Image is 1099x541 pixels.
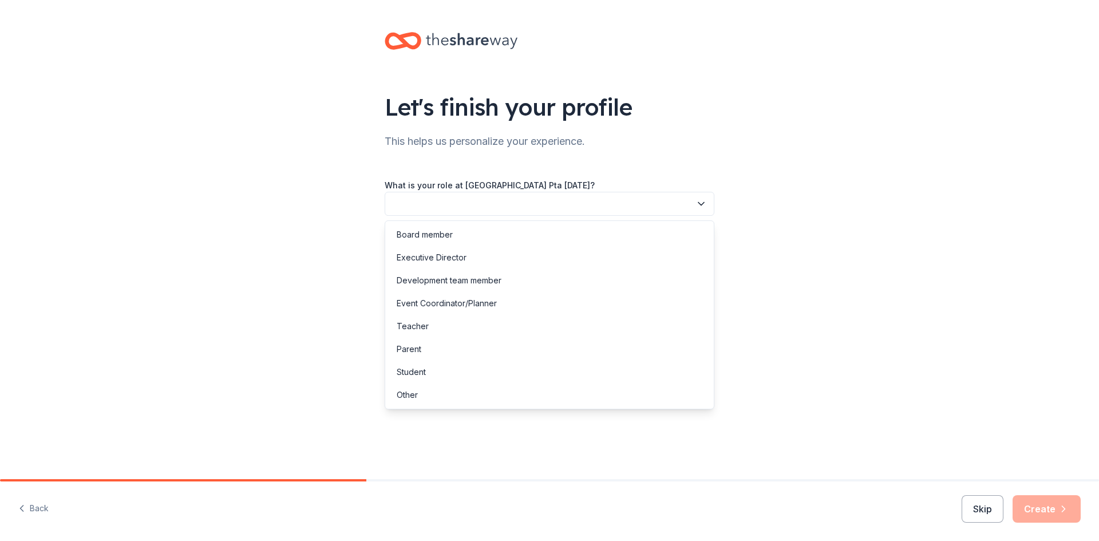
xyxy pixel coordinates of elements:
div: Executive Director [397,251,467,264]
div: Event Coordinator/Planner [397,297,497,310]
div: Student [397,365,426,379]
div: Teacher [397,319,429,333]
div: Development team member [397,274,501,287]
div: Parent [397,342,421,356]
div: Board member [397,228,453,242]
div: Other [397,388,418,402]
